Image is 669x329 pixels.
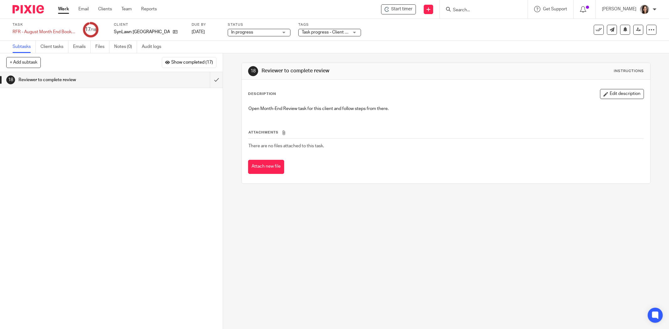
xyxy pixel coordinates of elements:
[391,6,412,13] span: Start timer
[114,29,170,35] p: SynLawn [GEOGRAPHIC_DATA]
[640,4,650,14] img: Danielle%20photo.jpg
[248,91,276,97] p: Description
[452,8,509,13] input: Search
[192,30,205,34] span: [DATE]
[121,6,132,12] a: Team
[13,5,44,13] img: Pixie
[614,69,644,74] div: Instructions
[262,68,459,74] h1: Reviewer to complete review
[298,22,361,27] label: Tags
[6,76,15,84] div: 18
[192,22,220,27] label: Due by
[162,57,216,68] button: Show completed (17)
[78,6,89,12] a: Email
[142,41,166,53] a: Audit logs
[13,22,75,27] label: Task
[248,160,284,174] button: Attach new file
[248,131,279,134] span: Attachments
[73,41,91,53] a: Emails
[248,66,258,76] div: 18
[114,41,137,53] a: Notes (0)
[171,60,213,65] span: Show completed (17)
[248,106,644,112] p: Open Month-End Review task for this client and follow steps from there.
[91,28,96,32] small: /18
[302,30,388,34] span: Task progress - Client response received + 3
[228,22,290,27] label: Status
[13,41,36,53] a: Subtasks
[602,6,636,12] p: [PERSON_NAME]
[98,6,112,12] a: Clients
[19,75,142,85] h1: Reviewer to complete review
[13,29,75,35] div: RFR - August Month End Bookkeeping
[231,30,253,34] span: In progress
[95,41,109,53] a: Files
[381,4,416,14] div: SynLawn Vancouver Island - RFR - August Month End Bookkeeping
[58,6,69,12] a: Work
[6,57,41,68] button: + Add subtask
[85,26,96,33] div: 17
[248,144,324,148] span: There are no files attached to this task.
[40,41,68,53] a: Client tasks
[141,6,157,12] a: Reports
[543,7,567,11] span: Get Support
[600,89,644,99] button: Edit description
[114,22,184,27] label: Client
